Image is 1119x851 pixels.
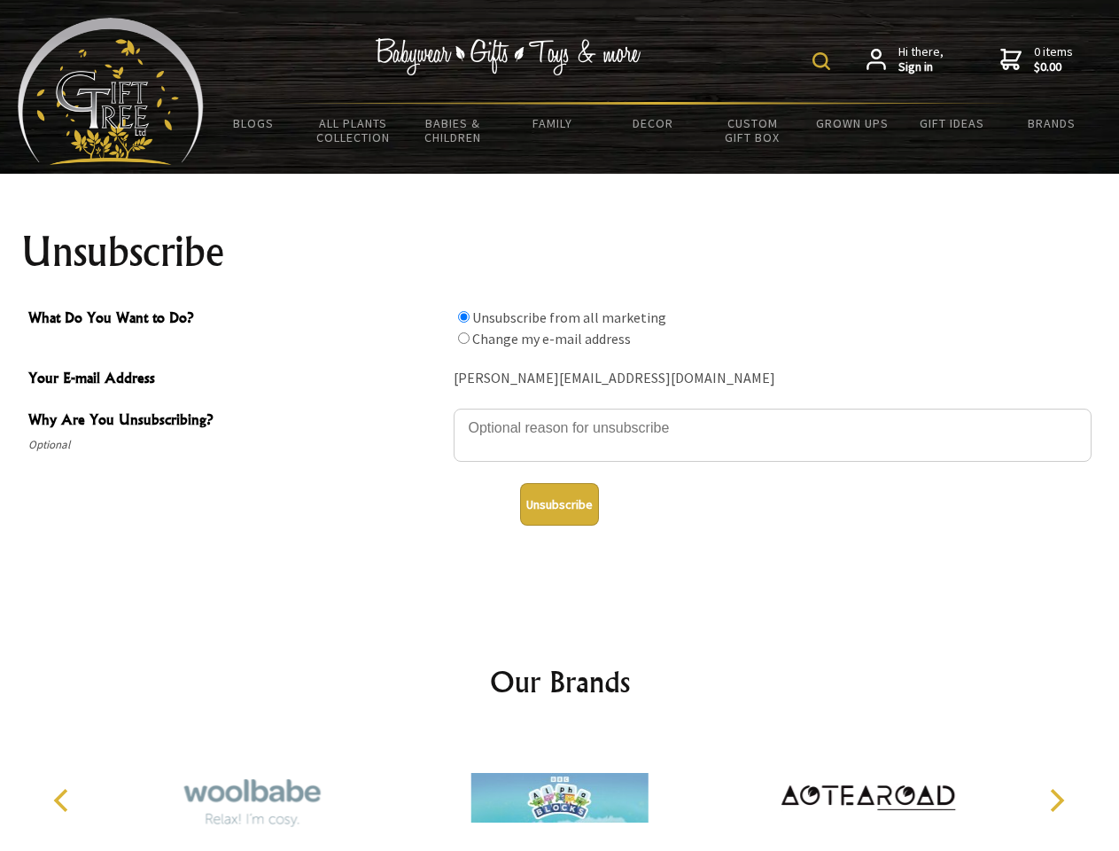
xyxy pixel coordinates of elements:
img: product search [812,52,830,70]
a: Hi there,Sign in [866,44,944,75]
span: What Do You Want to Do? [28,307,445,332]
h1: Unsubscribe [21,230,1099,273]
div: [PERSON_NAME][EMAIL_ADDRESS][DOMAIN_NAME] [454,365,1092,393]
input: What Do You Want to Do? [458,311,470,323]
span: Optional [28,434,445,456]
img: Babywear - Gifts - Toys & more [376,38,641,75]
h2: Our Brands [35,660,1084,703]
strong: $0.00 [1034,59,1073,75]
a: BLOGS [204,105,304,142]
a: Gift Ideas [902,105,1002,142]
label: Unsubscribe from all marketing [472,308,666,326]
strong: Sign in [898,59,944,75]
input: What Do You Want to Do? [458,332,470,344]
a: Decor [602,105,703,142]
a: Custom Gift Box [703,105,803,156]
a: Brands [1002,105,1102,142]
a: Grown Ups [802,105,902,142]
a: 0 items$0.00 [1000,44,1073,75]
label: Change my e-mail address [472,330,631,347]
button: Unsubscribe [520,483,599,526]
img: Babyware - Gifts - Toys and more... [18,18,204,165]
a: Family [503,105,603,142]
span: Hi there, [898,44,944,75]
textarea: Why Are You Unsubscribing? [454,409,1092,462]
button: Previous [44,781,83,820]
span: Why Are You Unsubscribing? [28,409,445,434]
a: All Plants Collection [304,105,404,156]
a: Babies & Children [403,105,503,156]
button: Next [1037,781,1076,820]
span: 0 items [1034,43,1073,75]
span: Your E-mail Address [28,367,445,393]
